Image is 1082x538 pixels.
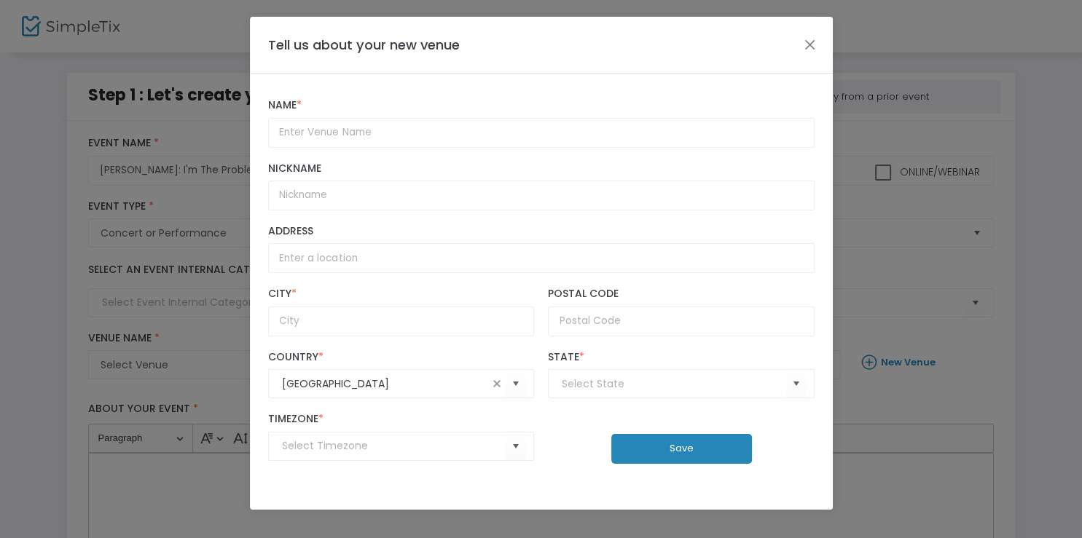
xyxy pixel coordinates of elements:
span: clear [488,375,506,392]
label: Country [268,351,534,364]
label: Name [268,99,815,112]
label: State [548,351,814,364]
button: Select [786,369,807,399]
input: Select Country [282,376,488,392]
label: Address [268,225,815,238]
label: Postal Code [548,288,814,301]
label: Timezone [268,413,534,426]
input: City [268,306,534,336]
input: Select Timezone [282,438,506,454]
input: Postal Code [548,306,814,336]
button: Close [800,35,819,54]
input: Enter a location [268,243,815,273]
button: Save [611,434,752,464]
input: Nickname [268,181,815,210]
input: Enter Venue Name [268,118,815,148]
button: Select [506,432,526,462]
h4: Tell us about your new venue [268,35,460,55]
button: Select [506,369,526,399]
label: Nickname [268,162,815,175]
input: Select State [562,376,785,392]
label: City [268,288,534,301]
